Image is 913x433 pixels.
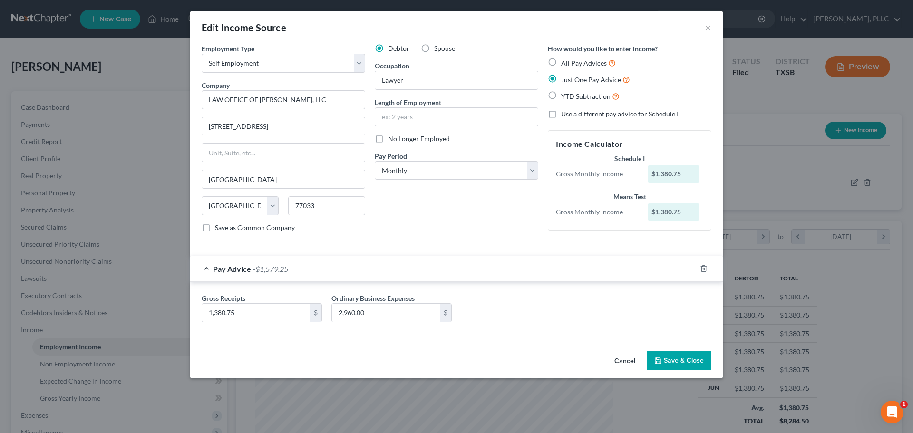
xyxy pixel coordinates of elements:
span: YTD Subtraction [561,92,611,100]
span: -$1,579.25 [253,264,288,273]
span: Just One Pay Advice [561,76,621,84]
h5: Income Calculator [556,138,703,150]
div: Schedule I [556,154,703,164]
input: Enter zip... [288,196,365,215]
input: Search company by name... [202,90,365,109]
span: Company [202,81,230,89]
span: Spouse [434,44,455,52]
label: Ordinary Business Expenses [331,293,415,303]
button: × [705,22,711,33]
span: All Pay Advices [561,59,607,67]
div: Edit Income Source [202,21,286,34]
span: Pay Advice [213,264,251,273]
span: Employment Type [202,45,254,53]
div: Gross Monthly Income [551,169,643,179]
span: 1 [900,401,908,408]
input: Unit, Suite, etc... [202,144,365,162]
input: Enter city... [202,170,365,188]
span: No Longer Employed [388,135,450,143]
span: Debtor [388,44,409,52]
input: 0.00 [202,304,310,322]
button: Save & Close [647,351,711,371]
span: Use a different pay advice for Schedule I [561,110,679,118]
div: Gross Monthly Income [551,207,643,217]
input: 0.00 [332,304,440,322]
label: Occupation [375,61,409,71]
span: Save as Common Company [215,223,295,231]
input: ex: 2 years [375,108,538,126]
span: Pay Period [375,152,407,160]
iframe: Intercom live chat [881,401,903,423]
label: How would you like to enter income? [548,44,658,54]
div: $1,380.75 [648,165,700,183]
div: $1,380.75 [648,203,700,221]
div: $ [310,304,321,322]
button: Cancel [607,352,643,371]
input: -- [375,71,538,89]
div: $ [440,304,451,322]
label: Gross Receipts [202,293,245,303]
input: Enter address... [202,117,365,135]
label: Length of Employment [375,97,441,107]
div: Means Test [556,192,703,202]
